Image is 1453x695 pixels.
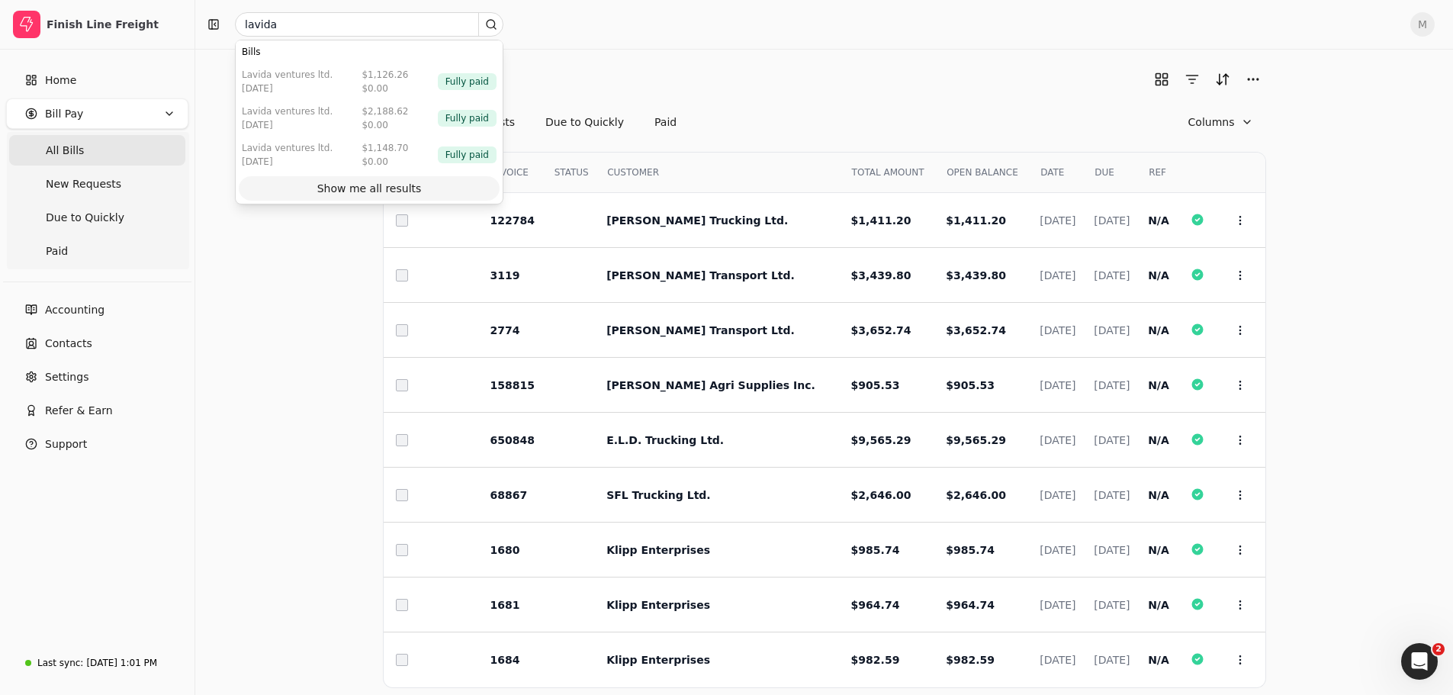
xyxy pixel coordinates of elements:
[1148,544,1169,556] span: N/A
[1410,12,1435,37] button: M
[1210,67,1235,92] button: Sort
[45,403,113,419] span: Refer & Earn
[1040,434,1075,446] span: [DATE]
[946,599,995,611] span: $964.74
[362,141,408,155] div: $1,148.70
[851,654,900,666] span: $982.59
[1094,379,1130,391] span: [DATE]
[946,269,1006,282] span: $3,439.80
[851,599,900,611] span: $964.74
[6,649,188,677] a: Last sync:[DATE] 1:01 PM
[606,214,788,227] span: [PERSON_NAME] Trucking Ltd.
[45,106,83,122] span: Bill Pay
[490,214,534,227] span: 122784
[533,110,636,134] button: Due to Quickly
[9,202,185,233] a: Due to Quickly
[1148,599,1169,611] span: N/A
[490,269,519,282] span: 3119
[606,544,710,556] span: Klipp Enterprises
[606,269,795,282] span: [PERSON_NAME] Transport Ltd.
[851,544,900,556] span: $985.74
[946,654,995,666] span: $982.59
[445,148,489,162] span: Fully paid
[6,395,188,426] button: Refer & Earn
[946,489,1006,501] span: $2,646.00
[242,82,333,95] div: [DATE]
[445,75,489,88] span: Fully paid
[6,65,188,95] a: Home
[1148,214,1169,227] span: N/A
[1401,643,1438,680] iframe: Intercom live chat
[384,110,690,134] div: Invoice filter options
[1148,434,1169,446] span: N/A
[606,324,795,336] span: [PERSON_NAME] Transport Ltd.
[86,656,157,670] div: [DATE] 1:01 PM
[946,379,995,391] span: $905.53
[490,489,527,501] span: 68867
[606,654,710,666] span: Klipp Enterprises
[1094,324,1130,336] span: [DATE]
[1148,489,1169,501] span: N/A
[1094,269,1130,282] span: [DATE]
[236,40,503,63] div: Bills
[9,236,185,266] a: Paid
[1040,166,1064,179] span: DATE
[235,12,503,37] input: Search
[1148,654,1169,666] span: N/A
[490,166,528,179] span: INVOICE
[6,429,188,459] button: Support
[606,434,724,446] span: E.L.D. Trucking Ltd.
[1432,643,1445,655] span: 2
[236,40,503,173] div: Suggestions
[947,166,1018,179] span: OPEN BALANCE
[239,176,500,201] button: Show me all results
[606,379,815,391] span: [PERSON_NAME] Agri Supplies Inc.
[490,434,534,446] span: 650848
[1148,324,1169,336] span: N/A
[242,105,333,118] div: Lavida Ventures Ltd.
[1040,599,1075,611] span: [DATE]
[6,362,188,392] a: Settings
[607,166,659,179] span: CUSTOMER
[490,379,534,391] span: 158815
[45,336,92,352] span: Contacts
[45,72,76,88] span: Home
[45,302,104,318] span: Accounting
[606,599,710,611] span: Klipp Enterprises
[1040,379,1075,391] span: [DATE]
[45,369,88,385] span: Settings
[37,656,83,670] div: Last sync:
[1094,654,1130,666] span: [DATE]
[242,68,333,82] div: Lavida Ventures Ltd.
[851,214,911,227] span: $1,411.20
[1176,110,1265,134] button: Column visibility settings
[317,181,422,197] div: Show me all results
[362,155,408,169] div: $0.00
[6,294,188,325] a: Accounting
[362,68,408,82] div: $1,126.26
[46,210,124,226] span: Due to Quickly
[362,105,408,118] div: $2,188.62
[46,176,121,192] span: New Requests
[1040,654,1075,666] span: [DATE]
[46,143,84,159] span: All Bills
[490,544,519,556] span: 1680
[642,110,689,134] button: Paid
[851,489,911,501] span: $2,646.00
[9,135,185,166] a: All Bills
[1094,599,1130,611] span: [DATE]
[6,98,188,129] button: Bill Pay
[242,118,333,132] div: [DATE]
[1094,489,1130,501] span: [DATE]
[490,599,519,611] span: 1681
[362,82,408,95] div: $0.00
[1148,379,1169,391] span: N/A
[852,166,924,179] span: TOTAL AMOUNT
[242,141,333,155] div: Lavida Ventures Ltd.
[445,111,489,125] span: Fully paid
[1040,324,1075,336] span: [DATE]
[946,324,1006,336] span: $3,652.74
[1148,269,1169,282] span: N/A
[47,17,182,32] div: Finish Line Freight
